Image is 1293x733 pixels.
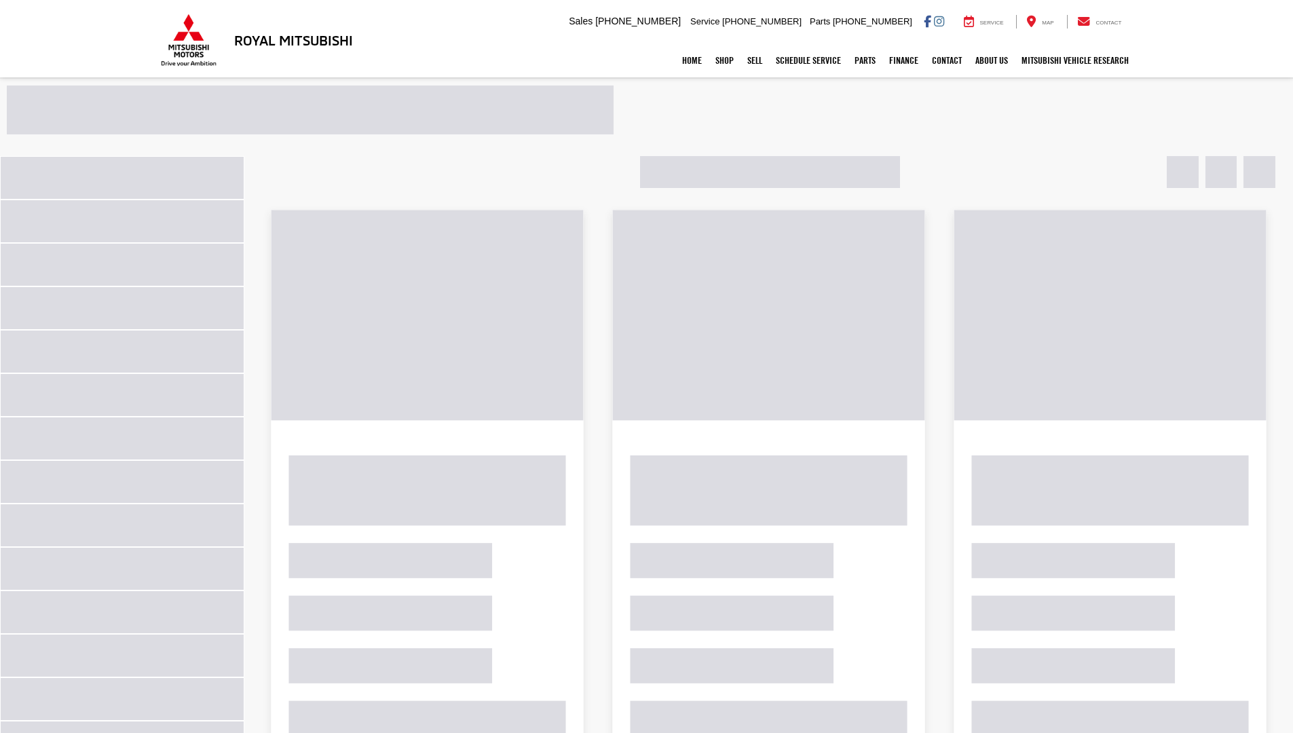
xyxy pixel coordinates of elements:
span: [PHONE_NUMBER] [722,16,802,26]
a: Finance [882,43,925,77]
span: Contact [1095,20,1121,26]
span: Parts [810,16,830,26]
span: Service [980,20,1004,26]
a: Parts: Opens in a new tab [848,43,882,77]
span: [PHONE_NUMBER] [833,16,912,26]
a: Service [954,15,1014,29]
a: Map [1016,15,1064,29]
a: Facebook: Click to visit our Facebook page [924,16,931,26]
a: Contact [1067,15,1132,29]
a: Mitsubishi Vehicle Research [1015,43,1136,77]
a: About Us [969,43,1015,77]
a: Sell [741,43,769,77]
a: Shop [709,43,741,77]
img: Mitsubishi [158,14,219,67]
span: Map [1042,20,1053,26]
span: Sales [569,16,593,26]
span: [PHONE_NUMBER] [595,16,681,26]
h3: Royal Mitsubishi [234,33,353,48]
a: Contact [925,43,969,77]
a: Instagram: Click to visit our Instagram page [934,16,944,26]
a: Schedule Service: Opens in a new tab [769,43,848,77]
span: Service [690,16,719,26]
a: Home [675,43,709,77]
